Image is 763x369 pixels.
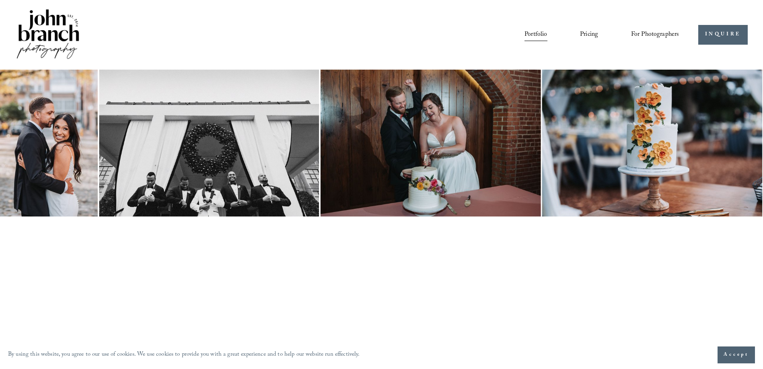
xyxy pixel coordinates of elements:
[15,8,80,62] img: John Branch IV Photography
[631,28,679,41] a: folder dropdown
[631,29,679,41] span: For Photographers
[321,70,541,216] img: A couple is playfully cutting their wedding cake. The bride is wearing a white strapless gown, an...
[8,349,360,361] p: By using this website, you agree to our use of cookies. We use cookies to provide you with a grea...
[524,28,547,41] a: Portfolio
[698,25,748,45] a: INQUIRE
[542,70,762,216] img: A two-tiered white wedding cake decorated with yellow and orange flowers, placed on a wooden cake...
[580,28,598,41] a: Pricing
[718,346,755,363] button: Accept
[99,70,319,216] img: Group of men in tuxedos standing under a large wreath on a building's entrance.
[724,351,749,359] span: Accept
